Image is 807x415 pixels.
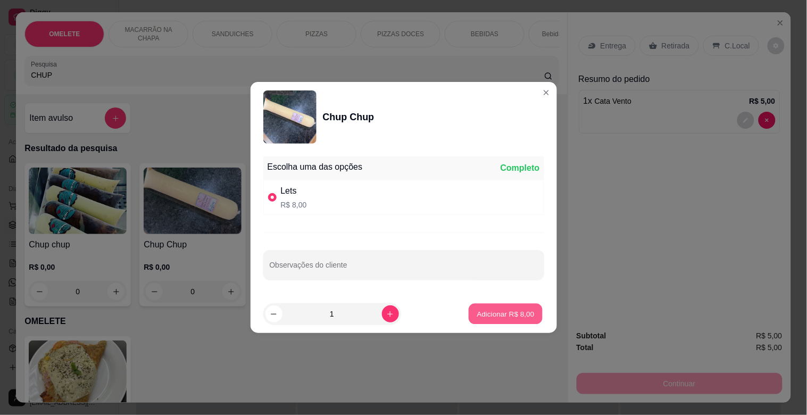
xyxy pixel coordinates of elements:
[501,162,540,175] div: Completo
[382,305,399,322] button: increase-product-quantity
[538,84,555,101] button: Close
[270,264,538,275] input: Observações do cliente
[281,185,307,197] div: Lets
[323,110,375,124] div: Chup Chup
[265,305,282,322] button: decrease-product-quantity
[263,90,317,144] img: product-image
[268,161,363,173] div: Escolha uma das opções
[477,309,535,319] p: Adicionar R$ 8,00
[469,304,543,325] button: Adicionar R$ 8,00
[281,200,307,210] p: R$ 8,00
